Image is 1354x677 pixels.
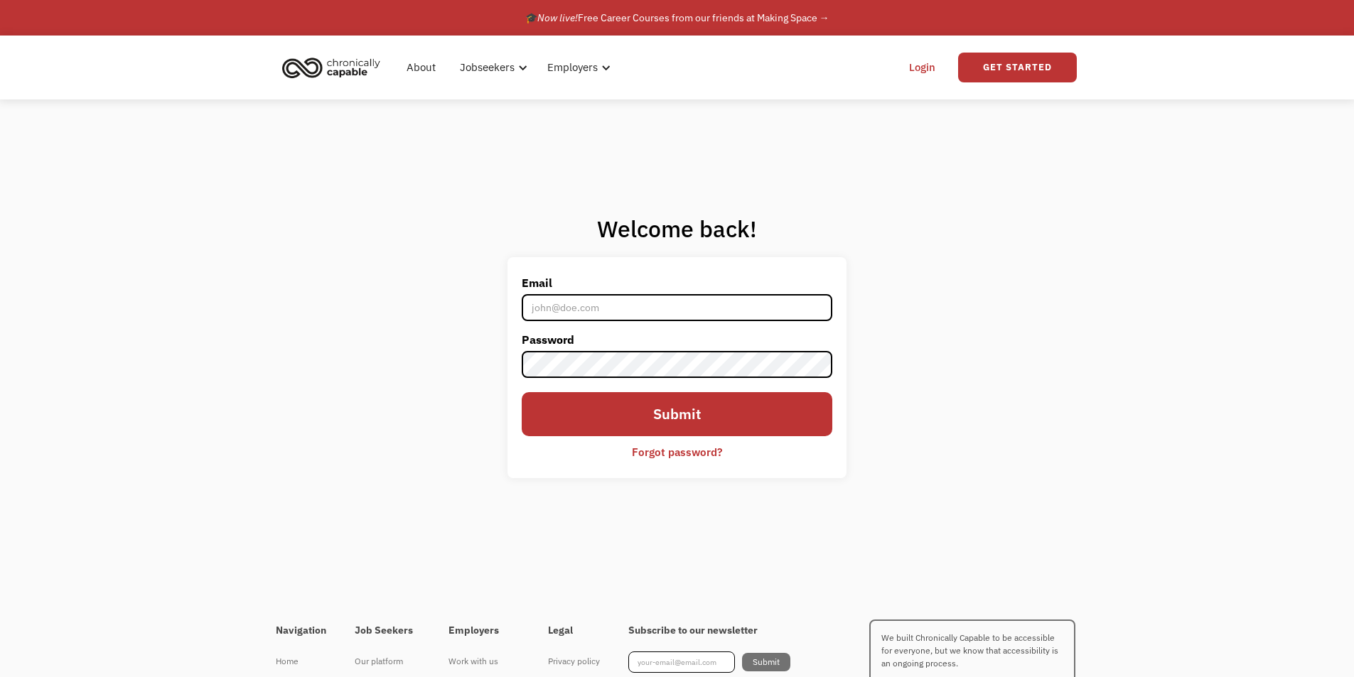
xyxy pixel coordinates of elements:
[276,651,326,671] a: Home
[525,9,829,26] div: 🎓 Free Career Courses from our friends at Making Space →
[621,440,733,464] a: Forgot password?
[539,45,615,90] div: Employers
[522,271,832,294] label: Email
[742,653,790,671] input: Submit
[522,328,832,351] label: Password
[958,53,1077,82] a: Get Started
[548,624,600,637] h4: Legal
[355,653,420,670] div: Our platform
[548,651,600,671] a: Privacy policy
[522,392,832,436] input: Submit
[448,651,520,671] a: Work with us
[448,653,520,670] div: Work with us
[547,59,598,76] div: Employers
[448,624,520,637] h4: Employers
[901,45,944,90] a: Login
[451,45,532,90] div: Jobseekers
[460,59,515,76] div: Jobseekers
[276,624,326,637] h4: Navigation
[522,271,832,464] form: Email Form 2
[355,651,420,671] a: Our platform
[628,651,735,673] input: your-email@email.com
[276,653,326,670] div: Home
[632,443,722,460] div: Forgot password?
[628,624,790,637] h4: Subscribe to our newsletter
[278,52,391,83] a: home
[507,215,846,243] h1: Welcome back!
[548,653,600,670] div: Privacy policy
[537,11,578,24] em: Now live!
[628,651,790,673] form: Footer Newsletter
[355,624,420,637] h4: Job Seekers
[278,52,385,83] img: Chronically Capable logo
[522,294,832,321] input: john@doe.com
[398,45,444,90] a: About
